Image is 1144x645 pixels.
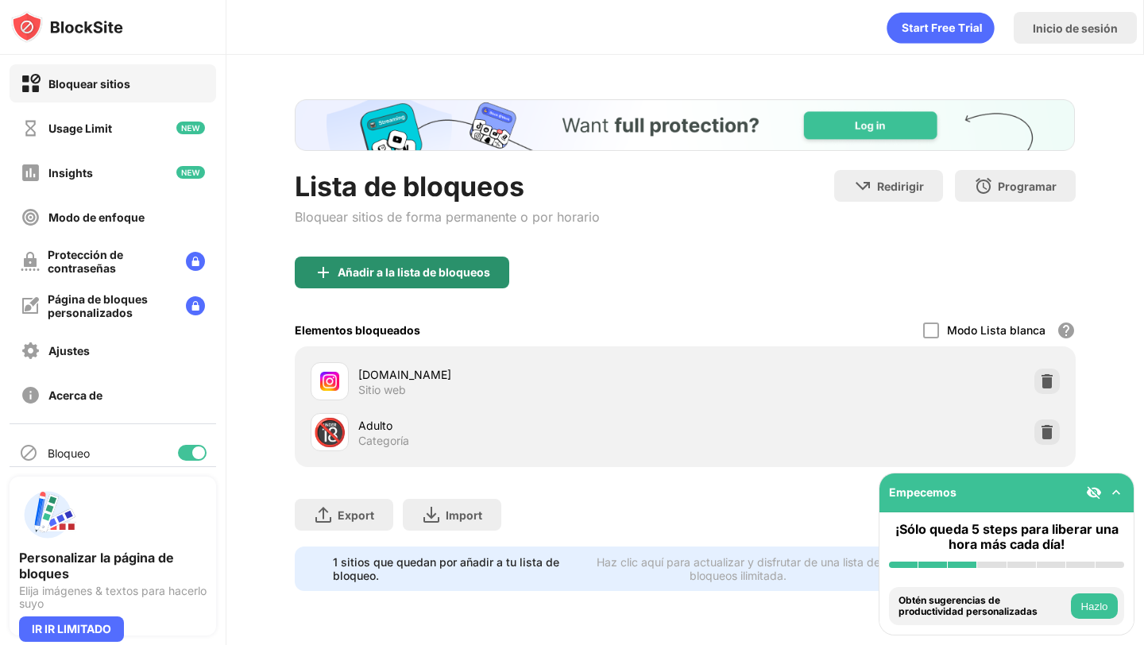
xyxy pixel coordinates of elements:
div: Obtén sugerencias de productividad personalizadas [899,595,1067,618]
div: Adulto [358,417,685,434]
img: new-icon.svg [176,122,205,134]
div: Usage Limit [48,122,112,135]
img: blocking-icon.svg [19,443,38,462]
div: IR IR LIMITADO [19,616,124,642]
div: Insights [48,166,93,180]
img: about-off.svg [21,385,41,405]
img: lock-menu.svg [186,252,205,271]
div: Haz clic aquí para actualizar y disfrutar de una lista de bloqueos ilimitada. [576,555,901,582]
div: Programar [998,180,1057,193]
div: Modo Lista blanca [947,323,1045,337]
div: Añadir a la lista de bloqueos [338,266,490,279]
div: Inicio de sesión [1033,21,1118,35]
img: push-custom-page.svg [19,486,76,543]
div: Página de bloques personalizados [48,292,173,319]
img: omni-setup-toggle.svg [1108,485,1124,500]
div: animation [887,12,995,44]
div: Bloquear sitios de forma permanente o por horario [295,209,600,225]
img: lock-menu.svg [186,296,205,315]
div: Protección de contraseñas [48,248,173,275]
div: Bloquear sitios [48,77,130,91]
div: Elija imágenes & textos para hacerlo suyo [19,585,207,610]
img: new-icon.svg [176,166,205,179]
img: favicons [320,372,339,391]
div: Personalizar la página de bloques [19,550,207,581]
div: Export [338,508,374,522]
img: logo-blocksite.svg [11,11,123,43]
div: Lista de bloqueos [295,170,600,203]
div: Categoría [358,434,409,448]
img: block-on.svg [21,74,41,94]
div: Ajustes [48,344,90,357]
img: eye-not-visible.svg [1086,485,1102,500]
iframe: Banner [295,99,1075,151]
img: settings-off.svg [21,341,41,361]
img: password-protection-off.svg [21,252,40,271]
img: focus-off.svg [21,207,41,227]
div: [DOMAIN_NAME] [358,366,685,383]
img: customize-block-page-off.svg [21,296,40,315]
button: Hazlo [1071,593,1118,619]
div: Bloqueo [48,446,90,460]
div: Sitio web [358,383,406,397]
img: insights-off.svg [21,163,41,183]
div: Elementos bloqueados [295,323,420,337]
div: 🔞 [313,416,346,449]
div: Redirigir [877,180,924,193]
div: Empecemos [889,485,957,499]
div: 1 sitios que quedan por añadir a tu lista de bloqueo. [333,555,566,582]
div: Import [446,508,482,522]
div: Acerca de [48,388,102,402]
div: ¡Sólo queda 5 steps para liberar una hora más cada día! [889,522,1124,552]
img: time-usage-off.svg [21,118,41,138]
div: Modo de enfoque [48,210,145,224]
